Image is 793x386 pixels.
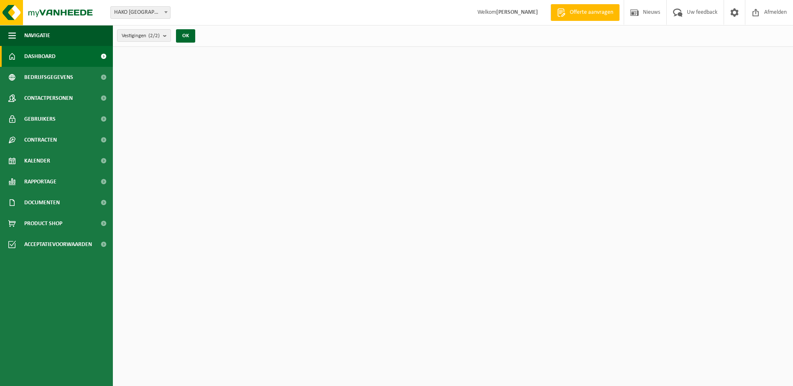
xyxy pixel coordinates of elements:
span: Contactpersonen [24,88,73,109]
span: Navigatie [24,25,50,46]
button: OK [176,29,195,43]
strong: [PERSON_NAME] [496,9,538,15]
a: Offerte aanvragen [551,4,620,21]
span: Acceptatievoorwaarden [24,234,92,255]
span: Rapportage [24,171,56,192]
count: (2/2) [148,33,160,38]
span: Vestigingen [122,30,160,42]
span: Contracten [24,130,57,150]
span: Product Shop [24,213,62,234]
span: HAKO BELGIUM NV [110,6,171,19]
span: Dashboard [24,46,56,67]
button: Vestigingen(2/2) [117,29,171,42]
span: Documenten [24,192,60,213]
span: HAKO BELGIUM NV [111,7,170,18]
span: Gebruikers [24,109,56,130]
span: Kalender [24,150,50,171]
span: Offerte aanvragen [568,8,615,17]
span: Bedrijfsgegevens [24,67,73,88]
